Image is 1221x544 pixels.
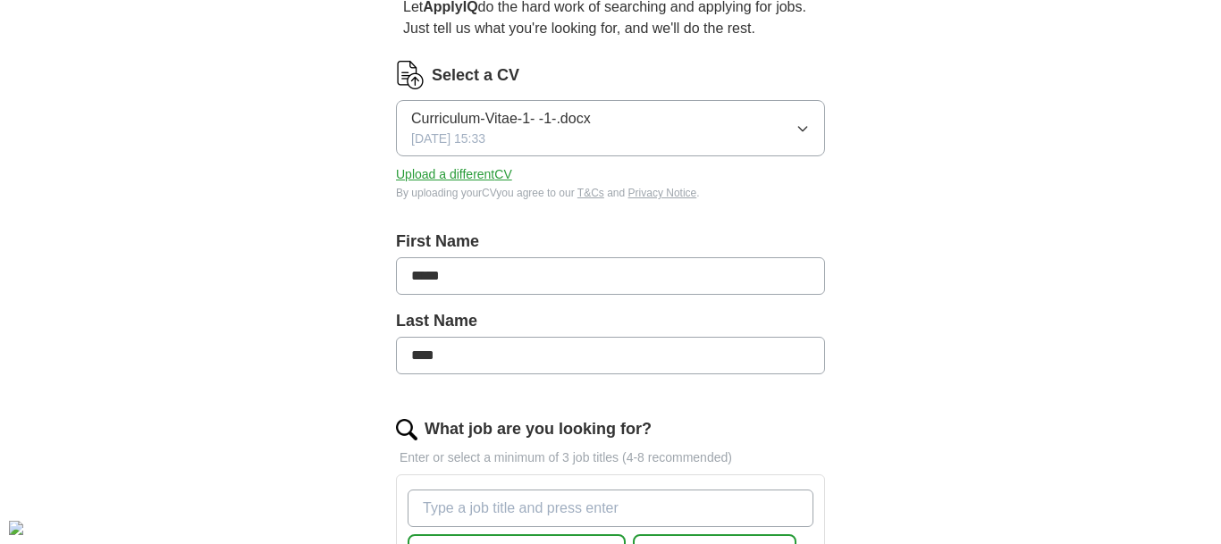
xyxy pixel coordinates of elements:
[577,187,604,199] a: T&Cs
[396,448,825,467] p: Enter or select a minimum of 3 job titles (4-8 recommended)
[396,185,825,201] div: By uploading your CV you agree to our and .
[628,187,697,199] a: Privacy Notice
[432,63,519,88] label: Select a CV
[396,230,825,254] label: First Name
[396,165,512,184] button: Upload a differentCV
[396,419,417,440] img: search.png
[411,130,485,148] span: [DATE] 15:33
[425,417,652,441] label: What job are you looking for?
[396,100,825,156] button: Curriculum-Vitae-1- -1-.docx[DATE] 15:33
[396,309,825,333] label: Last Name
[411,108,591,130] span: Curriculum-Vitae-1- -1-.docx
[9,521,23,535] img: Cookie%20settings
[408,490,813,527] input: Type a job title and press enter
[396,61,425,89] img: CV Icon
[9,521,23,535] div: Cookie consent button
